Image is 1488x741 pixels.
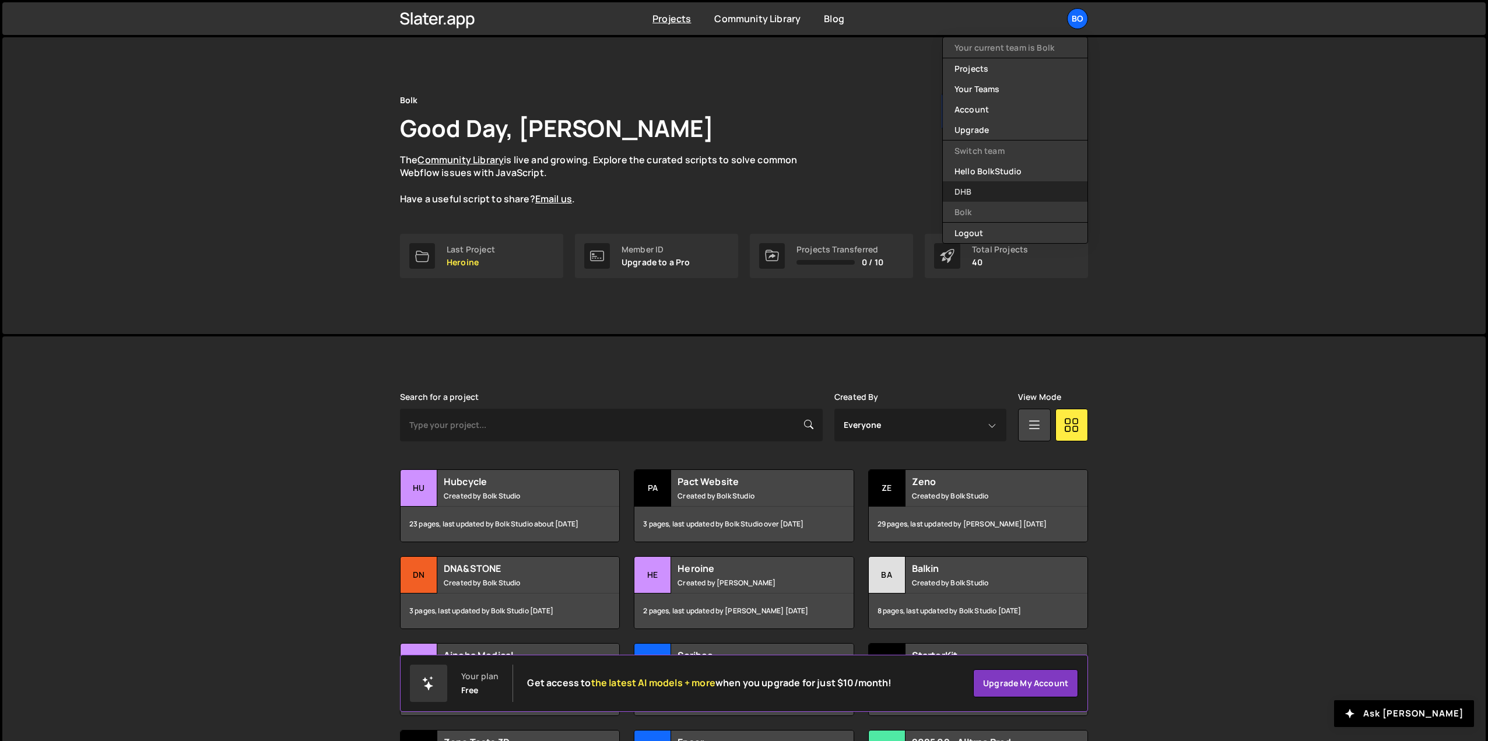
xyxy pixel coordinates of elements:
[943,79,1087,99] a: Your Teams
[678,475,818,488] h2: Pact Website
[943,181,1087,202] a: DHB
[461,686,479,695] div: Free
[943,223,1087,243] button: Logout
[943,120,1087,140] a: Upgrade
[869,470,906,507] div: Ze
[652,12,691,25] a: Projects
[912,491,1052,501] small: Created by Bolk Studio
[972,245,1028,254] div: Total Projects
[622,245,690,254] div: Member ID
[401,593,619,628] div: 3 pages, last updated by Bolk Studio [DATE]
[972,258,1028,267] p: 40
[634,557,671,593] div: He
[796,245,883,254] div: Projects Transferred
[400,234,563,278] a: Last Project Heroine
[444,562,584,575] h2: DNA&STONE
[634,593,853,628] div: 2 pages, last updated by [PERSON_NAME] [DATE]
[400,392,479,402] label: Search for a project
[447,245,495,254] div: Last Project
[678,491,818,501] small: Created by Bolk Studio
[417,153,504,166] a: Community Library
[444,649,584,662] h2: Ainoha Medical
[634,643,854,716] a: Sc Scribee Created by Bolk Studio 2 pages, last updated by Bolk Studio [DATE]
[678,578,818,588] small: Created by [PERSON_NAME]
[869,593,1087,628] div: 8 pages, last updated by Bolk Studio [DATE]
[461,672,499,681] div: Your plan
[527,677,892,689] h2: Get access to when you upgrade for just $10/month!
[1067,8,1088,29] a: Bo
[1334,700,1474,727] button: Ask [PERSON_NAME]
[535,192,572,205] a: Email us
[869,507,1087,542] div: 29 pages, last updated by [PERSON_NAME] [DATE]
[634,469,854,542] a: Pa Pact Website Created by Bolk Studio 3 pages, last updated by Bolk Studio over [DATE]
[943,58,1087,79] a: Projects
[400,556,620,629] a: DN DNA&STONE Created by Bolk Studio 3 pages, last updated by Bolk Studio [DATE]
[622,258,690,267] p: Upgrade to a Pro
[400,643,620,716] a: Ai Ainoha Medical Created by Bolk Studio 4 pages, last updated by Bolk Studio [DATE]
[912,578,1052,588] small: Created by Bolk Studio
[868,643,1088,716] a: St StarterKit Created by [PERSON_NAME] 9 pages, last updated by [PERSON_NAME] [DATE]
[869,644,906,680] div: St
[401,507,619,542] div: 23 pages, last updated by Bolk Studio about [DATE]
[591,676,715,689] span: the latest AI models + more
[862,258,883,267] span: 0 / 10
[401,557,437,593] div: DN
[400,469,620,542] a: Hu Hubcycle Created by Bolk Studio 23 pages, last updated by Bolk Studio about [DATE]
[943,99,1087,120] a: Account
[444,578,584,588] small: Created by Bolk Studio
[444,491,584,501] small: Created by Bolk Studio
[400,409,823,441] input: Type your project...
[400,153,820,206] p: The is live and growing. Explore the curated scripts to solve common Webflow issues with JavaScri...
[634,507,853,542] div: 3 pages, last updated by Bolk Studio over [DATE]
[634,470,671,507] div: Pa
[912,475,1052,488] h2: Zeno
[444,475,584,488] h2: Hubcycle
[834,392,879,402] label: Created By
[943,161,1087,181] a: Hello BolkStudio
[678,562,818,575] h2: Heroine
[912,562,1052,575] h2: Balkin
[824,12,844,25] a: Blog
[400,112,714,144] h1: Good Day, [PERSON_NAME]
[869,557,906,593] div: Ba
[912,649,1052,662] h2: StarterKit
[1018,392,1061,402] label: View Mode
[401,644,437,680] div: Ai
[678,649,818,662] h2: Scribee
[400,93,418,107] div: Bolk
[634,644,671,680] div: Sc
[973,669,1078,697] a: Upgrade my account
[714,12,801,25] a: Community Library
[401,470,437,507] div: Hu
[634,556,854,629] a: He Heroine Created by [PERSON_NAME] 2 pages, last updated by [PERSON_NAME] [DATE]
[447,258,495,267] p: Heroine
[868,556,1088,629] a: Ba Balkin Created by Bolk Studio 8 pages, last updated by Bolk Studio [DATE]
[868,469,1088,542] a: Ze Zeno Created by Bolk Studio 29 pages, last updated by [PERSON_NAME] [DATE]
